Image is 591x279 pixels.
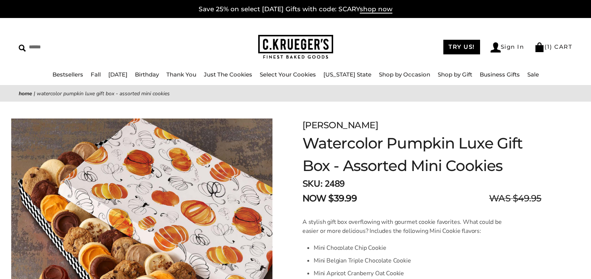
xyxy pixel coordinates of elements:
[360,5,392,13] span: shop now
[489,192,542,205] span: WAS $49.95
[491,42,524,52] a: Sign In
[480,71,520,78] a: Business Gifts
[443,40,480,54] a: TRY US!
[19,90,32,97] a: Home
[37,90,170,97] span: Watercolor Pumpkin Luxe Gift Box - Assorted Mini Cookies
[325,178,345,190] span: 2489
[52,71,83,78] a: Bestsellers
[19,45,26,52] img: Search
[302,118,542,132] div: [PERSON_NAME]
[527,71,539,78] a: Sale
[323,71,371,78] a: [US_STATE] State
[302,217,507,235] p: A stylish gift box overflowing with gourmet cookie favorites. What could be easier or more delici...
[379,71,430,78] a: Shop by Occasion
[19,89,572,98] nav: breadcrumbs
[314,241,507,254] li: Mini Chocolate Chip Cookie
[302,192,357,205] span: NOW $39.99
[438,71,472,78] a: Shop by Gift
[302,132,542,177] h1: Watercolor Pumpkin Luxe Gift Box - Assorted Mini Cookies
[258,35,333,59] img: C.KRUEGER'S
[302,178,322,190] strong: SKU:
[491,42,501,52] img: Account
[19,41,108,53] input: Search
[204,71,252,78] a: Just The Cookies
[260,71,316,78] a: Select Your Cookies
[135,71,159,78] a: Birthday
[108,71,127,78] a: [DATE]
[534,42,545,52] img: Bag
[547,43,550,50] span: 1
[534,43,572,50] a: (1) CART
[199,5,392,13] a: Save 25% on select [DATE] Gifts with code: SCARYshop now
[91,71,101,78] a: Fall
[166,71,196,78] a: Thank You
[34,90,35,97] span: |
[314,254,507,267] li: Mini Belgian Triple Chocolate Cookie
